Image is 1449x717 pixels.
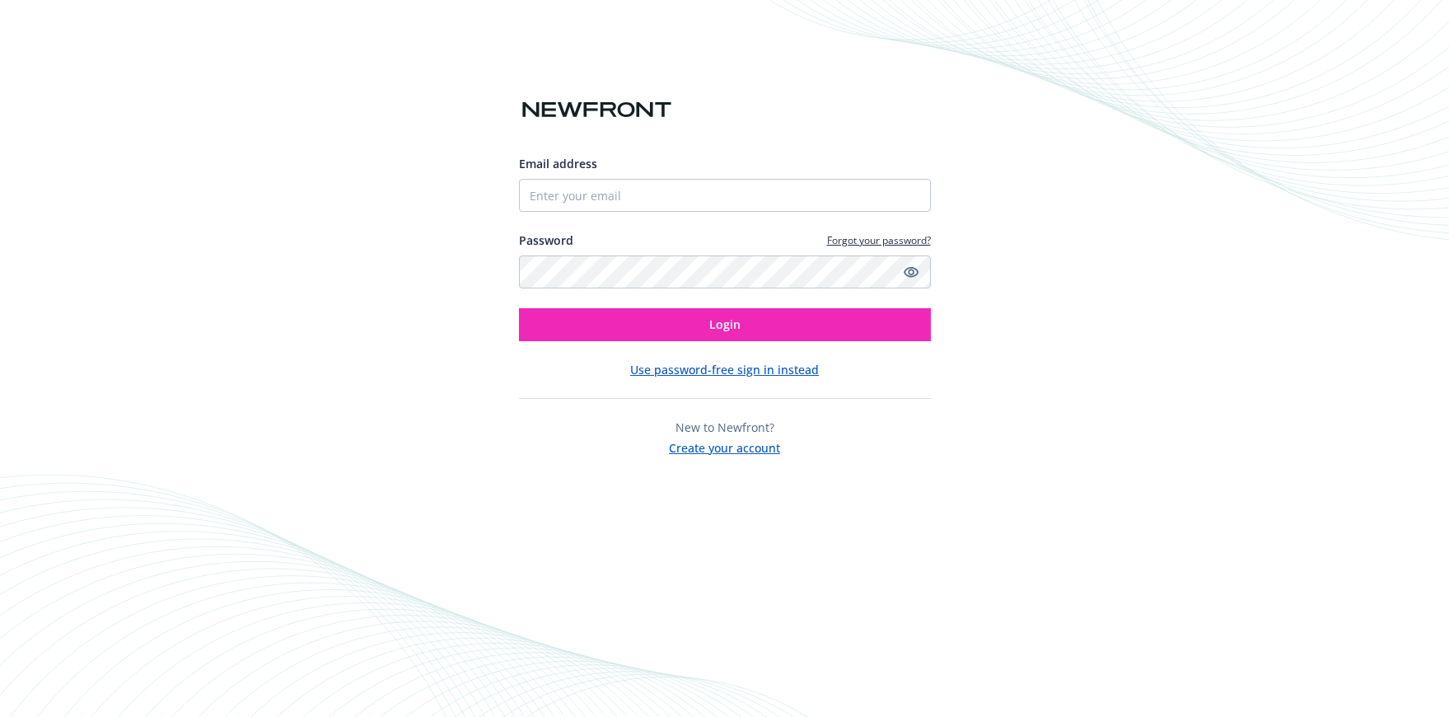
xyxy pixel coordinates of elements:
[669,436,780,457] button: Create your account
[519,96,675,124] img: Newfront logo
[519,255,931,288] input: Enter your password
[675,419,774,435] span: New to Newfront?
[519,232,573,249] label: Password
[519,308,931,341] button: Login
[519,179,931,212] input: Enter your email
[630,361,819,378] button: Use password-free sign in instead
[519,156,597,171] span: Email address
[827,233,931,247] a: Forgot your password?
[901,262,921,282] a: Show password
[709,316,741,332] span: Login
